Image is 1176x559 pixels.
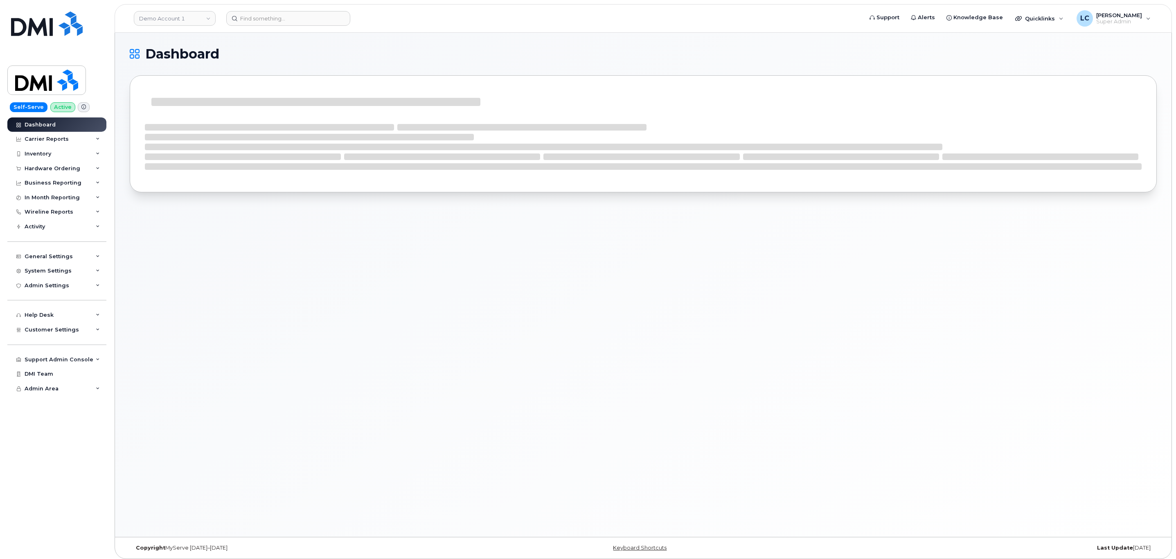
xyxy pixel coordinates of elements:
[1097,545,1133,551] strong: Last Update
[613,545,667,551] a: Keyboard Shortcuts
[145,48,219,60] span: Dashboard
[136,545,165,551] strong: Copyright
[814,545,1157,551] div: [DATE]
[130,545,472,551] div: MyServe [DATE]–[DATE]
